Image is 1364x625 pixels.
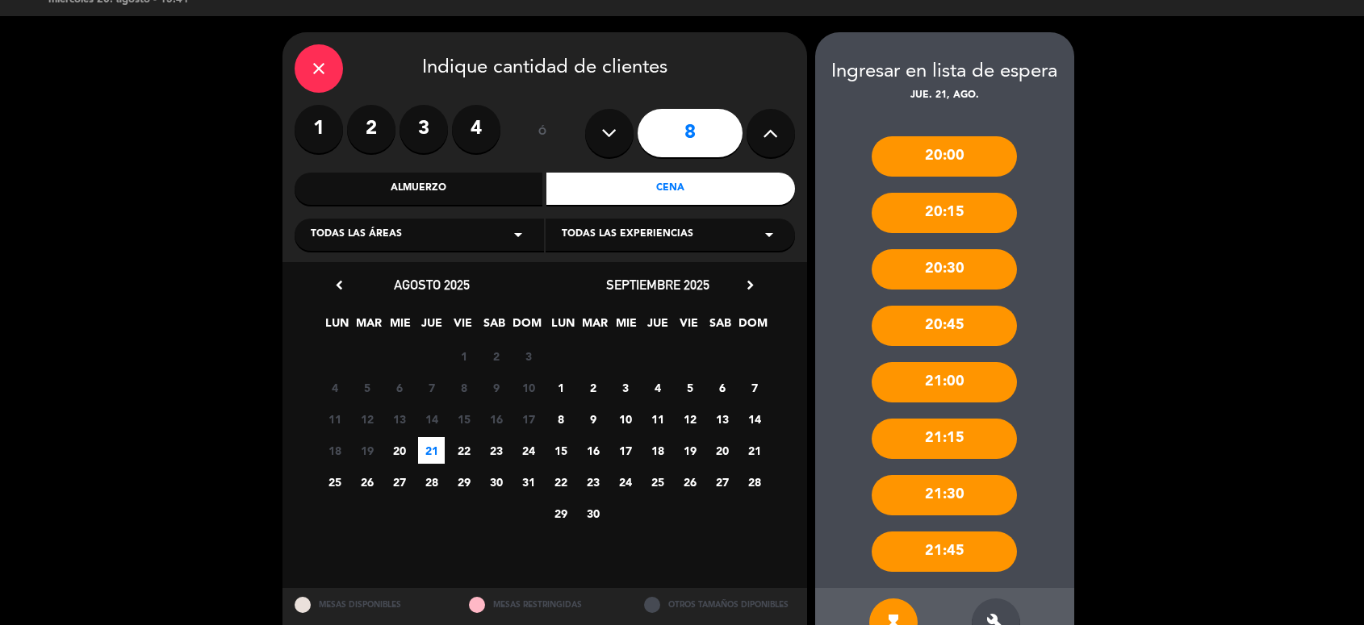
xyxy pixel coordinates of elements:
[872,306,1017,346] div: 20:45
[483,343,509,369] span: 2
[676,314,702,340] span: VIE
[483,437,509,464] span: 23
[515,437,542,464] span: 24
[872,136,1017,177] div: 20:00
[872,475,1017,515] div: 21:30
[311,227,402,243] span: Todas las áreas
[562,227,693,243] span: Todas las experiencias
[644,314,671,340] span: JUE
[418,469,445,495] span: 28
[355,314,382,340] span: MAR
[612,406,638,432] span: 10
[606,277,709,293] span: septiembre 2025
[644,437,671,464] span: 18
[547,406,574,432] span: 8
[400,105,448,153] label: 3
[676,374,703,401] span: 5
[386,406,412,432] span: 13
[386,469,412,495] span: 27
[872,362,1017,402] div: 21:00
[547,437,574,464] span: 15
[354,374,380,401] span: 5
[676,469,703,495] span: 26
[394,277,470,293] span: agosto 2025
[759,225,779,244] i: arrow_drop_down
[321,374,348,401] span: 4
[483,374,509,401] span: 9
[581,314,608,340] span: MAR
[709,437,735,464] span: 20
[418,314,445,340] span: JUE
[738,314,765,340] span: DOM
[515,374,542,401] span: 10
[644,469,671,495] span: 25
[354,437,380,464] span: 19
[546,173,795,205] div: Cena
[517,105,569,161] div: ó
[579,500,606,527] span: 30
[872,419,1017,459] div: 21:15
[579,469,606,495] span: 23
[741,374,768,401] span: 7
[321,469,348,495] span: 25
[676,437,703,464] span: 19
[347,105,395,153] label: 2
[450,343,477,369] span: 1
[709,406,735,432] span: 13
[515,469,542,495] span: 31
[707,314,734,340] span: SAB
[612,469,638,495] span: 24
[309,59,328,78] i: close
[515,406,542,432] span: 17
[450,469,477,495] span: 29
[515,343,542,369] span: 3
[418,374,445,401] span: 7
[331,277,348,294] i: chevron_left
[282,588,458,623] div: MESAS DISPONIBLES
[481,314,508,340] span: SAB
[742,277,759,294] i: chevron_right
[676,406,703,432] span: 12
[709,374,735,401] span: 6
[321,406,348,432] span: 11
[450,374,477,401] span: 8
[324,314,350,340] span: LUN
[579,374,606,401] span: 2
[452,105,500,153] label: 4
[612,437,638,464] span: 17
[579,437,606,464] span: 16
[387,314,413,340] span: MIE
[547,500,574,527] span: 29
[644,406,671,432] span: 11
[632,588,807,623] div: OTROS TAMAÑOS DIPONIBLES
[741,406,768,432] span: 14
[483,469,509,495] span: 30
[483,406,509,432] span: 16
[644,374,671,401] span: 4
[418,437,445,464] span: 21
[550,314,576,340] span: LUN
[872,531,1017,572] div: 21:45
[321,437,348,464] span: 18
[547,469,574,495] span: 22
[815,56,1074,88] div: Ingresar en lista de espera
[450,406,477,432] span: 15
[295,44,795,93] div: Indique cantidad de clientes
[547,374,574,401] span: 1
[872,249,1017,290] div: 20:30
[815,88,1074,104] div: jue. 21, ago.
[579,406,606,432] span: 9
[613,314,639,340] span: MIE
[709,469,735,495] span: 27
[612,374,638,401] span: 3
[457,588,632,623] div: MESAS RESTRINGIDAS
[450,314,476,340] span: VIE
[450,437,477,464] span: 22
[741,437,768,464] span: 21
[354,406,380,432] span: 12
[354,469,380,495] span: 26
[295,173,543,205] div: Almuerzo
[508,225,528,244] i: arrow_drop_down
[872,193,1017,233] div: 20:15
[386,374,412,401] span: 6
